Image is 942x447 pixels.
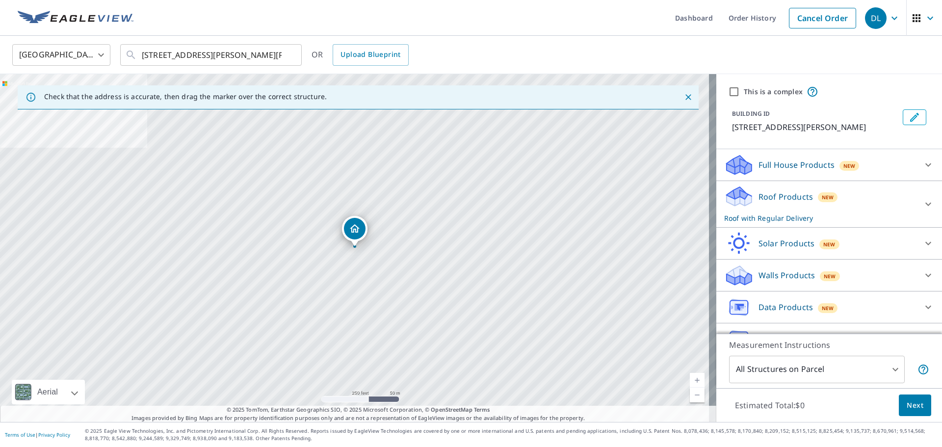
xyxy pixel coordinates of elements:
[690,388,705,402] a: Current Level 17, Zoom Out
[724,263,934,287] div: Walls ProductsNew
[823,240,836,248] span: New
[903,109,926,125] button: Edit building 1
[5,431,35,438] a: Terms of Use
[759,159,835,171] p: Full House Products
[724,153,934,177] div: Full House ProductsNew
[5,432,70,438] p: |
[822,193,834,201] span: New
[759,333,817,345] p: Other Products
[727,394,812,416] p: Estimated Total: $0
[333,44,408,66] a: Upload Blueprint
[824,272,836,280] span: New
[18,11,133,26] img: EV Logo
[759,301,813,313] p: Data Products
[340,49,400,61] span: Upload Blueprint
[431,406,472,413] a: OpenStreetMap
[843,162,856,170] span: New
[690,373,705,388] a: Current Level 17, Zoom In
[789,8,856,28] a: Cancel Order
[759,237,814,249] p: Solar Products
[865,7,887,29] div: DL
[724,327,934,355] div: Other ProductsNew
[744,87,803,97] label: This is a complex
[917,364,929,375] span: Your report will include each building or structure inside the parcel boundary. In some cases, du...
[227,406,490,414] span: © 2025 TomTom, Earthstar Geographics SIO, © 2025 Microsoft Corporation, ©
[732,109,770,118] p: BUILDING ID
[759,191,813,203] p: Roof Products
[899,394,931,417] button: Next
[38,431,70,438] a: Privacy Policy
[12,380,85,404] div: Aerial
[724,213,916,223] p: Roof with Regular Delivery
[724,232,934,255] div: Solar ProductsNew
[342,216,367,246] div: Dropped pin, building 1, Residential property, 317 Brovold Ln SE Gully, MN 56646
[759,269,815,281] p: Walls Products
[822,304,834,312] span: New
[907,399,923,412] span: Next
[142,41,282,69] input: Search by address or latitude-longitude
[312,44,409,66] div: OR
[724,295,934,319] div: Data ProductsNew
[682,91,695,104] button: Close
[12,41,110,69] div: [GEOGRAPHIC_DATA]
[729,339,929,351] p: Measurement Instructions
[34,380,61,404] div: Aerial
[474,406,490,413] a: Terms
[729,356,905,383] div: All Structures on Parcel
[85,427,937,442] p: © 2025 Eagle View Technologies, Inc. and Pictometry International Corp. All Rights Reserved. Repo...
[44,92,327,101] p: Check that the address is accurate, then drag the marker over the correct structure.
[732,121,899,133] p: [STREET_ADDRESS][PERSON_NAME]
[724,185,934,223] div: Roof ProductsNewRoof with Regular Delivery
